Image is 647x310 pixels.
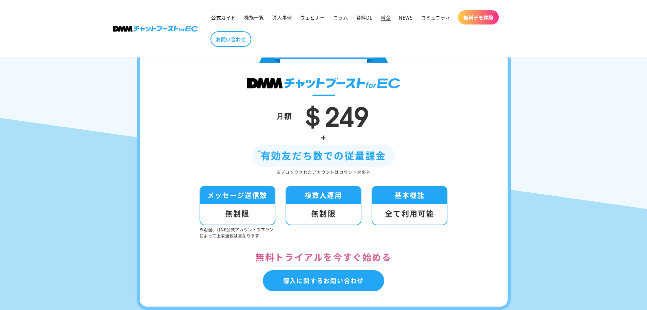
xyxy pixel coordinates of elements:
[395,10,416,25] a: NEWS
[113,26,198,32] img: 株式会社DMM Boost
[286,204,361,225] div: 無制限
[352,10,377,25] a: 資料DL
[272,14,292,20] span: 導入事例
[263,270,385,291] a: 導入に関するお問い合わせ
[240,10,268,25] a: 機能一覧
[333,14,348,20] span: コラム
[458,10,499,25] a: 無料デモ体験
[276,109,292,122] div: 月額
[200,227,275,239] p: ※別途、LINE公式アカウントのプランによって上限通数は異なります
[300,14,325,20] span: ウェビナー
[421,14,451,20] span: コミュニティ
[247,78,400,88] img: DMMチャットブースト
[160,168,487,176] div: ※ブロックされたアカウントはカウント対象外
[200,204,275,225] div: 無制限
[377,10,395,25] a: 料金
[211,14,236,20] span: 公式ガイド
[286,186,361,204] div: 複数人運用
[160,130,487,145] div: +
[200,186,275,204] div: メッセージ送信数
[381,14,391,20] span: 料金
[372,204,447,225] div: 全て利用可能
[207,10,240,25] a: 公式ガイド
[417,10,455,25] a: コミュニティ
[160,249,487,265] div: 無料トライアルを今すぐ始める
[296,10,329,25] a: ウェビナー
[210,31,251,47] a: お問い合わせ
[299,94,369,134] span: ＄249
[399,14,412,20] span: NEWS
[463,14,493,20] span: 無料デモ体験
[356,14,373,20] span: 資料DL
[244,14,264,20] span: 機能一覧
[268,10,296,25] a: 導入事例
[216,36,246,42] span: お問い合わせ
[252,145,395,167] div: 有効友だち数での従量課金
[329,10,352,25] a: コラム
[372,186,447,204] div: 基本機能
